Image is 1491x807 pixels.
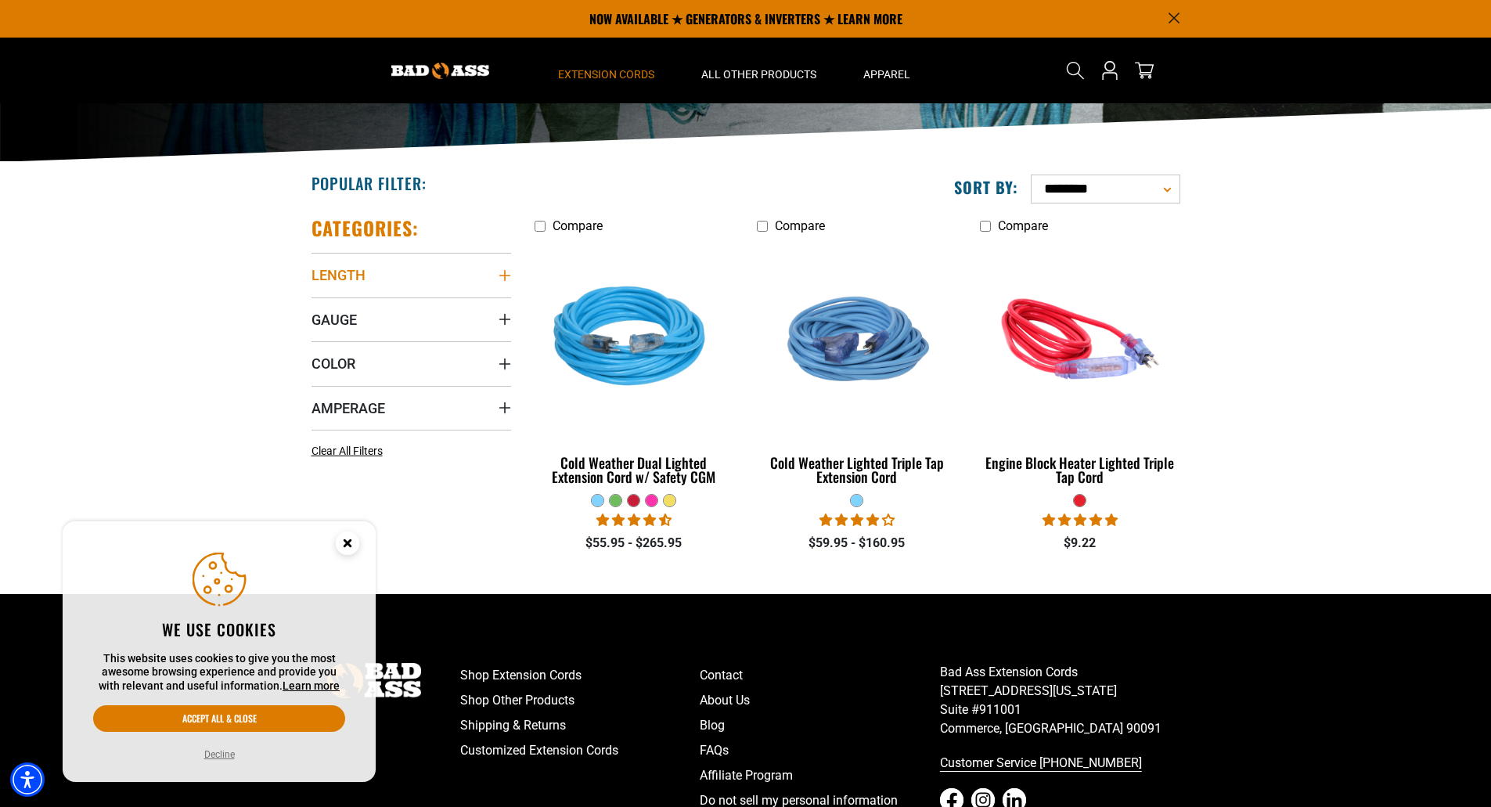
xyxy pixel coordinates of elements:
div: Cold Weather Lighted Triple Tap Extension Cord [757,456,956,484]
h2: We use cookies [93,619,345,639]
summary: Length [312,253,511,297]
span: Length [312,266,366,284]
a: Shop Extension Cords [460,663,700,688]
a: FAQs [700,738,940,763]
span: Apparel [863,67,910,81]
a: Clear All Filters [312,443,389,459]
img: Light Blue [535,249,733,429]
span: Compare [775,218,825,233]
label: Sort by: [954,177,1018,197]
span: 4.62 stars [596,513,672,528]
span: Gauge [312,311,357,329]
aside: Cookie Consent [63,521,376,783]
span: Extension Cords [558,67,654,81]
summary: Gauge [312,297,511,341]
span: All Other Products [701,67,816,81]
img: Light Blue [758,249,956,429]
button: Close this option [319,521,376,570]
a: call 833-674-1699 [940,751,1180,776]
a: This website uses cookies to give you the most awesome browsing experience and provide you with r... [283,679,340,692]
button: Decline [200,747,239,762]
a: cart [1132,61,1157,80]
a: About Us [700,688,940,713]
summary: Amperage [312,386,511,430]
span: 5.00 stars [1043,513,1118,528]
div: $9.22 [980,534,1179,553]
span: Color [312,355,355,373]
span: Compare [553,218,603,233]
a: Contact [700,663,940,688]
div: $55.95 - $265.95 [535,534,734,553]
summary: Extension Cords [535,38,678,103]
summary: All Other Products [678,38,840,103]
h2: Categories: [312,216,420,240]
p: This website uses cookies to give you the most awesome browsing experience and provide you with r... [93,652,345,694]
a: Shop Other Products [460,688,700,713]
h2: Popular Filter: [312,173,427,193]
a: Open this option [1097,38,1122,103]
div: Engine Block Heater Lighted Triple Tap Cord [980,456,1179,484]
summary: Search [1063,58,1088,83]
a: Light Blue Cold Weather Dual Lighted Extension Cord w/ Safety CGM [535,241,734,493]
a: Customized Extension Cords [460,738,700,763]
a: Blog [700,713,940,738]
span: Clear All Filters [312,445,383,457]
img: red [981,249,1179,429]
span: Compare [998,218,1048,233]
div: Accessibility Menu [10,762,45,797]
div: Cold Weather Dual Lighted Extension Cord w/ Safety CGM [535,456,734,484]
span: Amperage [312,399,385,417]
a: Shipping & Returns [460,713,700,738]
summary: Apparel [840,38,934,103]
p: Bad Ass Extension Cords [STREET_ADDRESS][US_STATE] Suite #911001 Commerce, [GEOGRAPHIC_DATA] 90091 [940,663,1180,738]
span: 4.18 stars [819,513,895,528]
a: Affiliate Program [700,763,940,788]
summary: Color [312,341,511,385]
a: Light Blue Cold Weather Lighted Triple Tap Extension Cord [757,241,956,493]
div: $59.95 - $160.95 [757,534,956,553]
a: red Engine Block Heater Lighted Triple Tap Cord [980,241,1179,493]
button: Accept all & close [93,705,345,732]
img: Bad Ass Extension Cords [391,63,489,79]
